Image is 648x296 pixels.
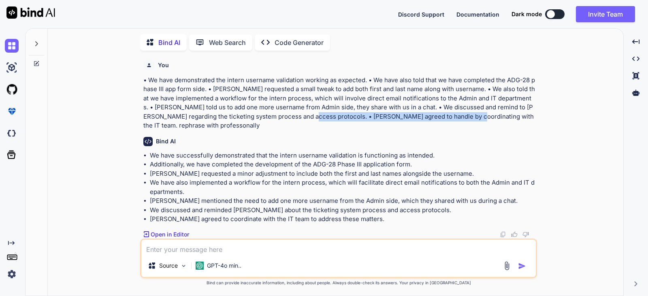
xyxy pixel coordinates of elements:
img: like [511,231,518,238]
p: Bind AI [158,38,180,47]
img: githubLight [5,83,19,96]
p: Bind can provide inaccurate information, including about people. Always double-check its answers.... [140,280,537,286]
p: Web Search [209,38,246,47]
button: Invite Team [576,6,635,22]
img: attachment [502,261,512,270]
li: We discussed and reminded [PERSON_NAME] about the ticketing system process and access protocols. [150,206,535,215]
li: [PERSON_NAME] agreed to coordinate with the IT team to address these matters. [150,215,535,224]
img: GPT-4o mini [196,262,204,270]
h6: Bind AI [156,137,176,145]
p: • We have demonstrated the intern username validation working as expected. • We have also told th... [143,76,535,130]
li: [PERSON_NAME] mentioned the need to add one more username from the Admin side, which they shared ... [150,196,535,206]
li: We have successfully demonstrated that the intern username validation is functioning as intended. [150,151,535,160]
span: Dark mode [512,10,542,18]
img: copy [500,231,506,238]
li: Additionally, we have completed the development of the ADG-28 Phase III application form. [150,160,535,169]
img: icon [518,262,526,270]
img: settings [5,267,19,281]
img: darkCloudIdeIcon [5,126,19,140]
img: Pick Models [180,262,187,269]
img: premium [5,104,19,118]
p: GPT-4o min.. [207,262,241,270]
li: [PERSON_NAME] requested a minor adjustment to include both the first and last names alongside the... [150,169,535,179]
img: ai-studio [5,61,19,75]
span: Documentation [456,11,499,18]
li: We have also implemented a workflow for the intern process, which will facilitate direct email no... [150,178,535,196]
button: Documentation [456,10,499,19]
img: chat [5,39,19,53]
img: Bind AI [6,6,55,19]
h6: You [158,61,169,69]
p: Code Generator [275,38,324,47]
span: Discord Support [398,11,444,18]
button: Discord Support [398,10,444,19]
img: dislike [522,231,529,238]
p: Source [159,262,178,270]
p: Open in Editor [151,230,189,239]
